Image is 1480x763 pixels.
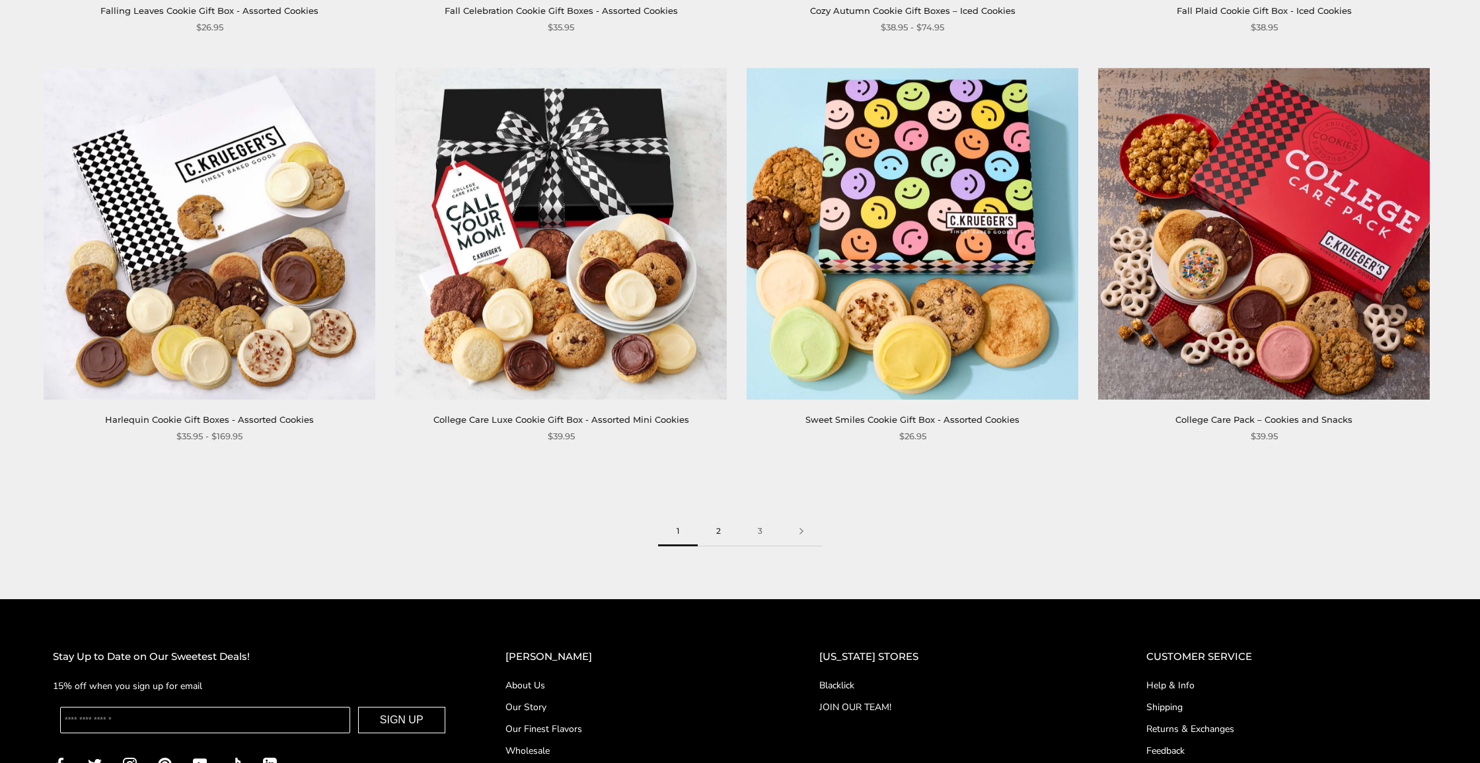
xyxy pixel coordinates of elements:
a: Fall Celebration Cookie Gift Boxes - Assorted Cookies [445,5,678,16]
a: Returns & Exchanges [1146,722,1427,736]
p: 15% off when you sign up for email [53,678,453,694]
span: $39.95 [1251,429,1278,443]
input: Enter your email [60,707,350,733]
a: JOIN OUR TEAM! [819,700,1093,714]
a: Feedback [1146,744,1427,758]
h2: [PERSON_NAME] [505,649,767,665]
span: $38.95 [1251,20,1278,34]
img: College Care Luxe Cookie Gift Box - Assorted Mini Cookies [395,68,727,400]
a: Our Story [505,700,767,714]
span: $38.95 - $74.95 [881,20,944,34]
img: Harlequin Cookie Gift Boxes - Assorted Cookies [44,68,375,400]
a: Fall Plaid Cookie Gift Box - Iced Cookies [1177,5,1352,16]
span: $35.95 [548,20,574,34]
a: Blacklick [819,678,1093,692]
a: College Care Luxe Cookie Gift Box - Assorted Mini Cookies [433,414,689,425]
h2: Stay Up to Date on Our Sweetest Deals! [53,649,453,665]
a: About Us [505,678,767,692]
span: $39.95 [548,429,575,443]
a: Shipping [1146,700,1427,714]
span: $35.95 - $169.95 [176,429,242,443]
img: Sweet Smiles Cookie Gift Box - Assorted Cookies [747,68,1078,400]
a: Next page [781,517,822,546]
span: $26.95 [899,429,926,443]
a: Sweet Smiles Cookie Gift Box - Assorted Cookies [805,414,1019,425]
a: Help & Info [1146,678,1427,692]
a: 3 [739,517,781,546]
img: College Care Pack – Cookies and Snacks [1098,68,1430,400]
a: Cozy Autumn Cookie Gift Boxes – Iced Cookies [810,5,1016,16]
span: 1 [658,517,698,546]
h2: [US_STATE] STORES [819,649,1093,665]
a: Our Finest Flavors [505,722,767,736]
h2: CUSTOMER SERVICE [1146,649,1427,665]
span: $26.95 [196,20,223,34]
a: Falling Leaves Cookie Gift Box - Assorted Cookies [100,5,318,16]
a: Harlequin Cookie Gift Boxes - Assorted Cookies [105,414,314,425]
a: Wholesale [505,744,767,758]
a: 2 [698,517,739,546]
a: College Care Pack – Cookies and Snacks [1175,414,1352,425]
button: SIGN UP [358,707,445,733]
